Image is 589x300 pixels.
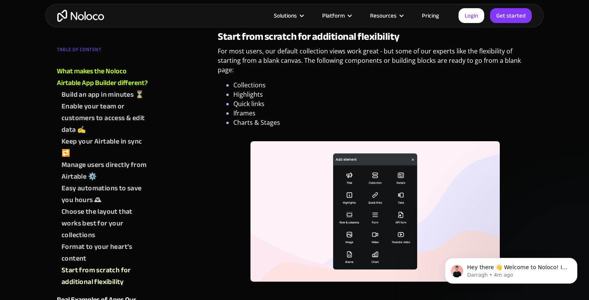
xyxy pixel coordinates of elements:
[62,136,151,159] a: Keep your Airtable in sync 🔁
[370,11,397,21] div: Resources
[57,66,151,89] a: What makes the Noloco Airtable App Builder different?
[274,11,297,21] div: Solutions
[233,99,532,108] li: Quick links
[412,11,449,21] a: Pricing
[218,46,532,80] p: For most users, our default collection views work great - but some of our experts like the flexib...
[322,11,345,21] div: Platform
[233,90,532,99] li: Highlights
[62,264,151,288] a: Start from scratch for additional flexibility
[62,206,151,241] a: Choose the layout that works best for your collections
[57,44,151,59] div: TABLE OF CONTENT
[433,241,589,296] iframe: Intercom notifications message
[459,8,484,23] a: Login
[62,89,151,101] a: Build an app in minutes ⏳
[312,11,360,21] div: Platform
[233,80,532,90] li: Collections
[218,27,400,46] strong: Start from scratch for additional flexibility
[62,101,151,136] a: Enable your team or customers to access & edit data ✍️
[264,11,312,21] div: Solutions
[62,89,144,101] div: Build an app in minutes ⏳
[360,11,412,21] div: Resources
[62,241,151,264] a: Format to your heart’s content
[490,8,532,23] a: Get started
[233,118,532,127] li: Charts & Stages
[62,159,151,183] a: Manage users directly from Airtable ⚙️
[250,141,500,282] img: built customer portal no code
[233,108,532,118] li: Iframes
[57,10,104,22] a: home
[62,183,151,206] a: Easy automations to save you hours 🕰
